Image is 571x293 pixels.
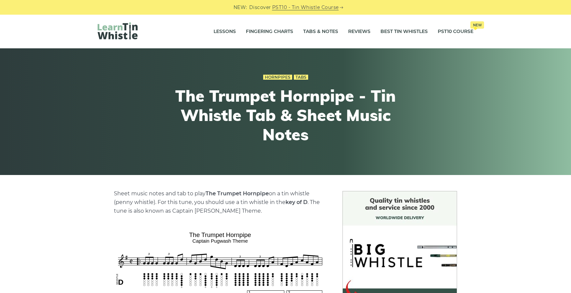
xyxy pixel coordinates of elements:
[470,21,484,29] span: New
[438,23,473,40] a: PST10 CourseNew
[303,23,338,40] a: Tabs & Notes
[348,23,370,40] a: Reviews
[380,23,428,40] a: Best Tin Whistles
[214,23,236,40] a: Lessons
[294,75,308,80] a: Tabs
[246,23,293,40] a: Fingering Charts
[114,189,326,215] p: Sheet music notes and tab to play on a tin whistle (penny whistle). For this tune, you should use...
[206,190,269,197] strong: The Trumpet Hornpipe
[285,199,307,205] strong: key of D
[163,86,408,144] h1: The Trumpet Hornpipe - Tin Whistle Tab & Sheet Music Notes
[263,75,292,80] a: Hornpipes
[98,22,138,39] img: LearnTinWhistle.com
